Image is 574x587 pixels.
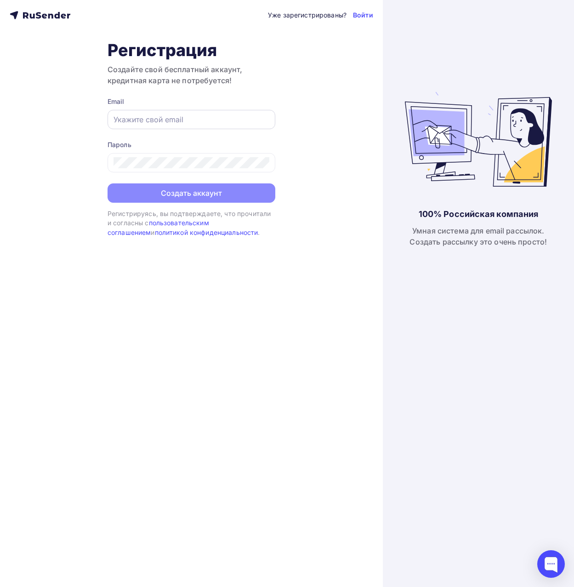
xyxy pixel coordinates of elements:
[155,228,258,236] a: политикой конфиденциальности
[409,225,547,247] div: Умная система для email рассылок. Создать рассылку это очень просто!
[108,183,275,203] button: Создать аккаунт
[114,114,269,125] input: Укажите свой email
[108,209,275,237] div: Регистрируясь, вы подтверждаете, что прочитали и согласны с и .
[108,219,209,236] a: пользовательским соглашением
[108,40,275,60] h1: Регистрация
[268,11,347,20] div: Уже зарегистрированы?
[108,64,275,86] h3: Создайте свой бесплатный аккаунт, кредитная карта не потребуется!
[419,209,538,220] div: 100% Российская компания
[353,11,373,20] a: Войти
[108,97,275,106] div: Email
[108,140,275,149] div: Пароль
